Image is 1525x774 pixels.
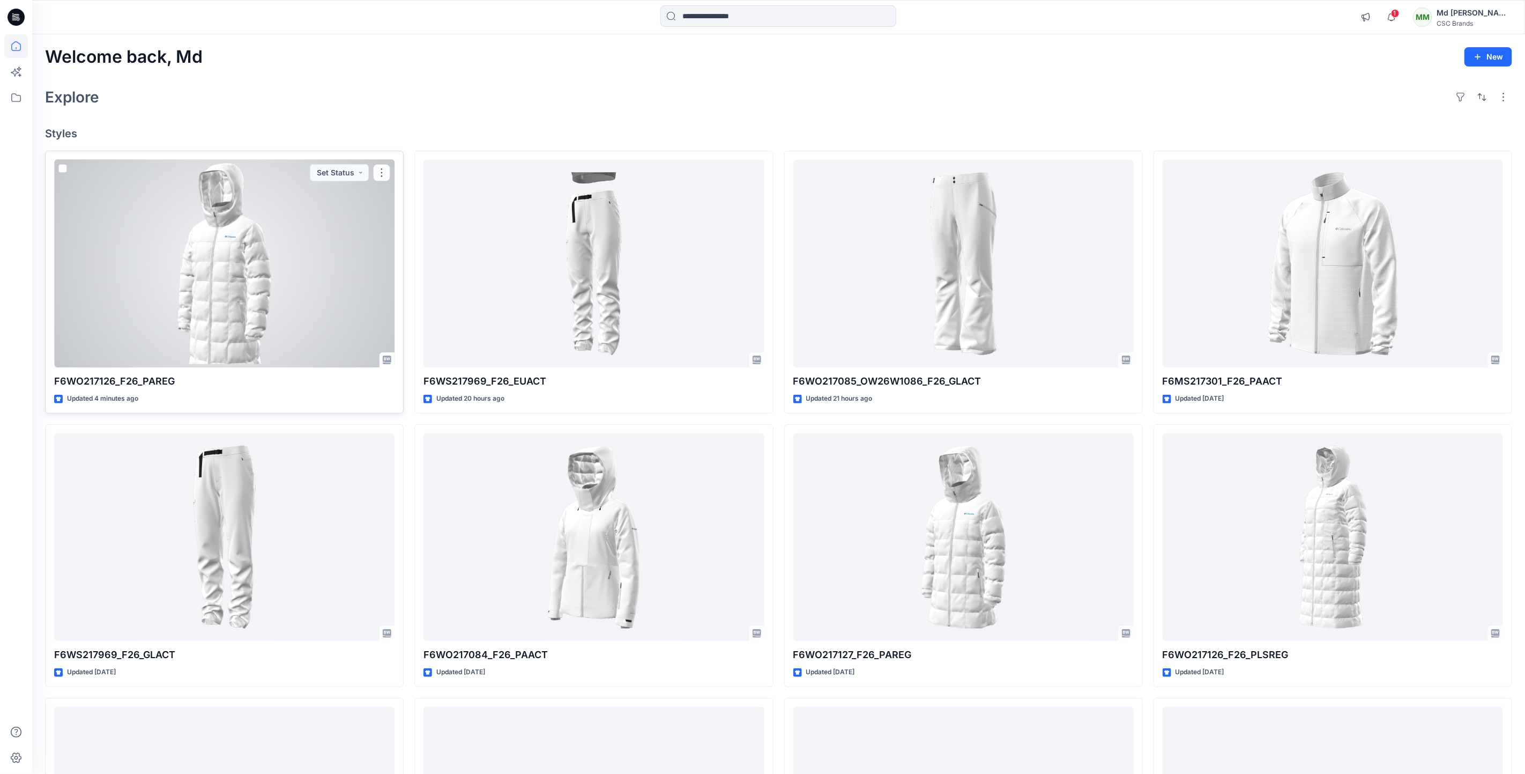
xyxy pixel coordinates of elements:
span: 1 [1391,9,1400,18]
p: F6WO217127_F26_PAREG [793,647,1134,662]
p: Updated [DATE] [436,667,485,678]
p: F6WO217084_F26_PAACT [423,647,764,662]
p: F6WO217126_F26_PLSREG [1163,647,1503,662]
a: F6WS217969_F26_EUACT [423,160,764,368]
p: Updated 4 minutes ago [67,393,138,404]
p: Updated 20 hours ago [436,393,504,404]
a: F6WO217084_F26_PAACT [423,433,764,642]
a: F6WS217969_F26_GLACT [54,433,395,642]
p: Updated [DATE] [1176,393,1224,404]
p: F6WO217085_OW26W1086_F26_GLACT [793,374,1134,389]
p: Updated 21 hours ago [806,393,873,404]
a: F6WO217127_F26_PAREG [793,433,1134,642]
button: New [1464,47,1512,67]
p: Updated [DATE] [67,667,116,678]
a: F6WO217126_F26_PAREG [54,160,395,368]
p: F6WS217969_F26_GLACT [54,647,395,662]
div: MM [1413,8,1432,27]
div: Md [PERSON_NAME] [1437,6,1512,19]
a: F6WO217085_OW26W1086_F26_GLACT [793,160,1134,368]
div: CSC Brands [1437,19,1512,27]
p: F6MS217301_F26_PAACT [1163,374,1503,389]
p: Updated [DATE] [1176,667,1224,678]
a: F6MS217301_F26_PAACT [1163,160,1503,368]
p: Updated [DATE] [806,667,855,678]
h2: Explore [45,89,99,106]
h4: Styles [45,127,1512,140]
a: F6WO217126_F26_PLSREG [1163,433,1503,642]
p: F6WS217969_F26_EUACT [423,374,764,389]
p: F6WO217126_F26_PAREG [54,374,395,389]
h2: Welcome back, Md [45,47,203,67]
